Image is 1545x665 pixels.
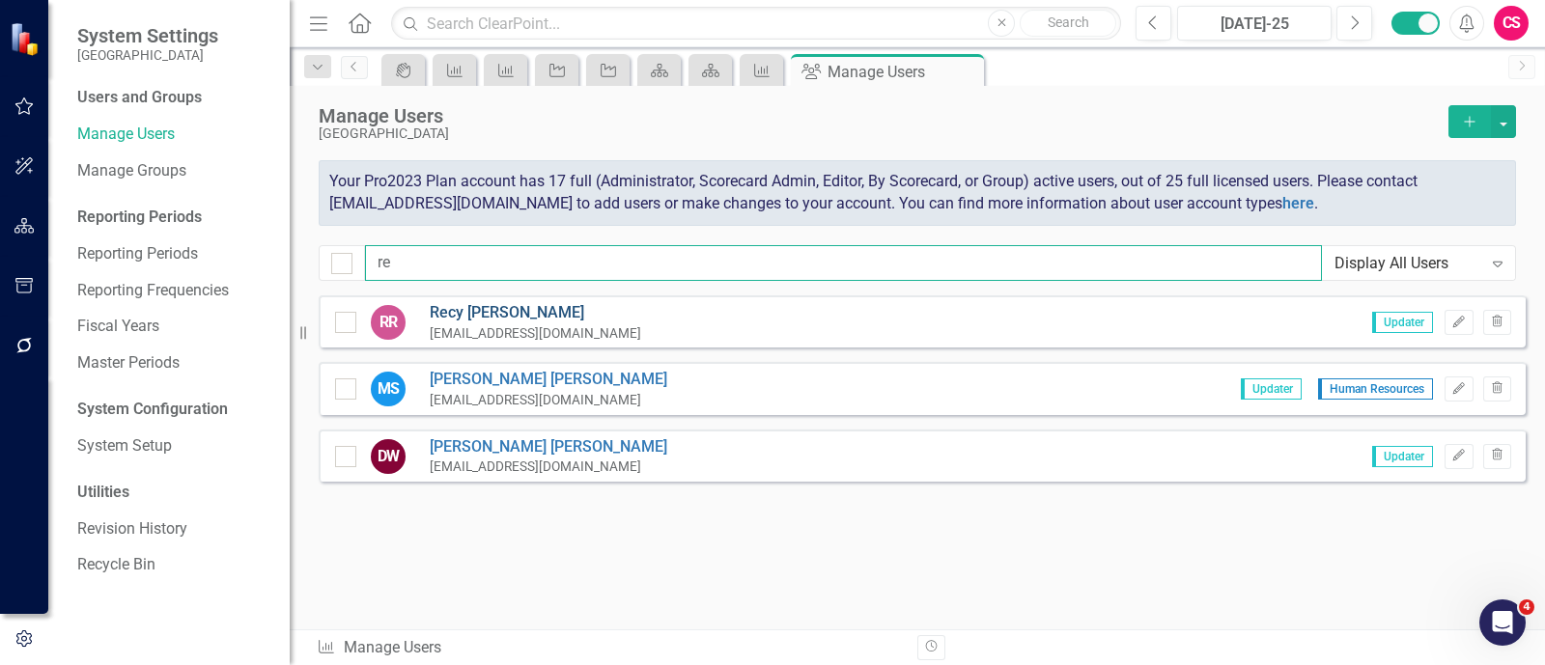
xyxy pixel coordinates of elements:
[77,399,270,421] div: System Configuration
[77,482,270,504] div: Utilities
[317,637,903,659] div: Manage Users
[329,172,1418,212] span: Your Pro2023 Plan account has 17 full (Administrator, Scorecard Admin, Editor, By Scorecard, or G...
[1318,378,1433,400] span: Human Resources
[1494,6,1529,41] button: CS
[371,305,406,340] div: RR
[77,243,270,265] a: Reporting Periods
[1184,13,1325,36] div: [DATE]-25
[391,7,1121,41] input: Search ClearPoint...
[77,435,270,457] a: System Setup
[1241,378,1302,400] span: Updater
[1479,599,1526,646] iframe: Intercom live chat
[77,47,218,63] small: [GEOGRAPHIC_DATA]
[1177,6,1332,41] button: [DATE]-25
[77,160,270,182] a: Manage Groups
[430,369,667,391] a: [PERSON_NAME] [PERSON_NAME]
[319,126,1439,141] div: [GEOGRAPHIC_DATA]
[1372,312,1433,333] span: Updater
[1372,446,1433,467] span: Updater
[77,87,270,109] div: Users and Groups
[430,436,667,458] a: [PERSON_NAME] [PERSON_NAME]
[77,207,270,229] div: Reporting Periods
[430,324,641,343] div: [EMAIL_ADDRESS][DOMAIN_NAME]
[1282,194,1314,212] a: here
[430,391,667,409] div: [EMAIL_ADDRESS][DOMAIN_NAME]
[1048,14,1089,30] span: Search
[828,60,979,84] div: Manage Users
[1334,252,1482,274] div: Display All Users
[77,124,270,146] a: Manage Users
[77,280,270,302] a: Reporting Frequencies
[371,439,406,474] div: DW
[319,105,1439,126] div: Manage Users
[365,245,1322,281] input: Filter Users...
[10,21,43,55] img: ClearPoint Strategy
[371,372,406,406] div: MS
[430,457,667,476] div: [EMAIL_ADDRESS][DOMAIN_NAME]
[77,554,270,576] a: Recycle Bin
[430,302,641,324] a: Recy [PERSON_NAME]
[1519,599,1534,615] span: 4
[77,352,270,374] a: Master Periods
[77,518,270,540] a: Revision History
[77,316,270,338] a: Fiscal Years
[77,24,218,47] span: System Settings
[1020,10,1116,37] button: Search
